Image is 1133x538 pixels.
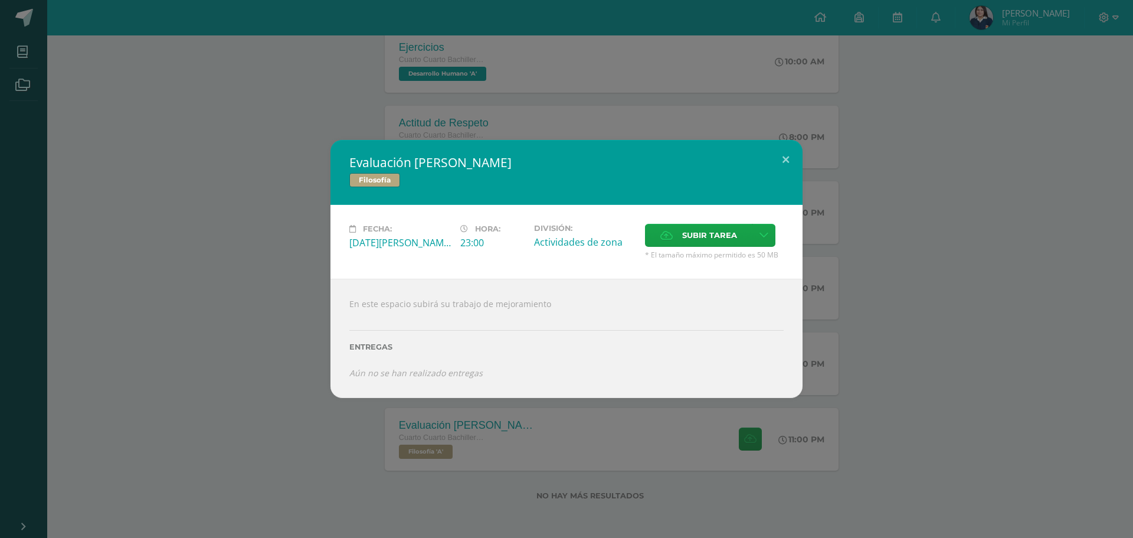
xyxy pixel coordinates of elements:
[460,236,525,249] div: 23:00
[349,236,451,249] div: [DATE][PERSON_NAME]
[769,140,803,180] button: Close (Esc)
[349,343,784,351] label: Entregas
[363,224,392,233] span: Fecha:
[682,224,737,246] span: Subir tarea
[330,279,803,398] div: En este espacio subirá su trabajo de mejoramiento
[645,250,784,260] span: * El tamaño máximo permitido es 50 MB
[534,224,636,233] label: División:
[349,154,784,171] h2: Evaluación [PERSON_NAME]
[349,173,400,187] span: Filosofía
[534,236,636,249] div: Actividades de zona
[349,367,483,379] i: Aún no se han realizado entregas
[475,224,500,233] span: Hora:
